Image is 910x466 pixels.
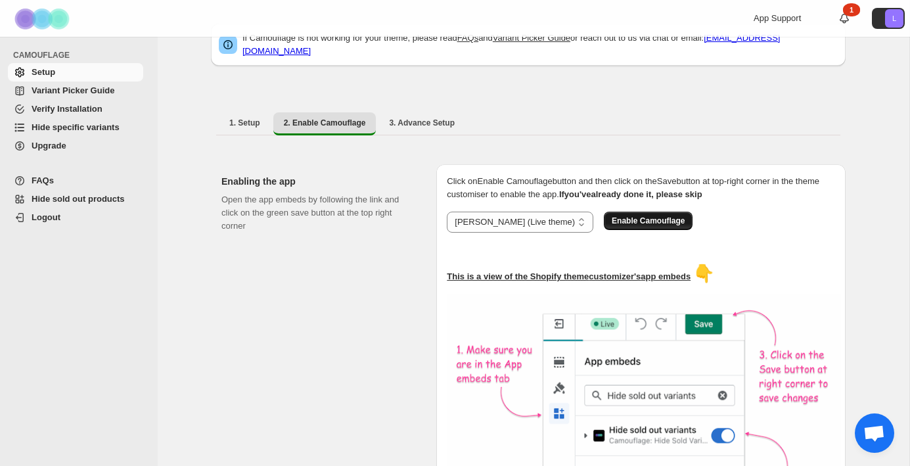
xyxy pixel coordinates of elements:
[13,50,148,60] span: CAMOUFLAGE
[389,118,455,128] span: 3. Advance Setup
[604,212,693,230] button: Enable Camouflage
[885,9,903,28] span: Avatar with initials L
[872,8,905,29] button: Avatar with initials L
[8,82,143,100] a: Variant Picker Guide
[242,32,838,58] p: If Camouflage is not working for your theme, please read and or reach out to us via chat or email:
[8,63,143,82] a: Setup
[32,67,55,77] span: Setup
[8,137,143,155] a: Upgrade
[229,118,260,128] span: 1. Setup
[32,212,60,222] span: Logout
[32,104,102,114] span: Verify Installation
[612,216,685,226] span: Enable Camouflage
[447,271,691,281] u: This is a view of the Shopify theme customizer's app embeds
[843,3,860,16] div: 1
[11,1,76,37] img: Camouflage
[32,194,125,204] span: Hide sold out products
[8,100,143,118] a: Verify Installation
[8,118,143,137] a: Hide specific variants
[838,12,851,25] a: 1
[32,141,66,151] span: Upgrade
[32,122,120,132] span: Hide specific variants
[693,264,714,283] span: 👇
[892,14,896,22] text: L
[754,13,801,23] span: App Support
[604,216,693,225] a: Enable Camouflage
[457,33,479,43] a: FAQs
[221,175,415,188] h2: Enabling the app
[32,175,54,185] span: FAQs
[559,189,702,199] b: If you've already done it, please skip
[447,175,835,201] p: Click on Enable Camouflage button and then click on the Save button at top-right corner in the th...
[8,190,143,208] a: Hide sold out products
[493,33,570,43] a: Variant Picker Guide
[855,413,894,453] div: Open chat
[32,85,114,95] span: Variant Picker Guide
[8,208,143,227] a: Logout
[284,118,366,128] span: 2. Enable Camouflage
[8,172,143,190] a: FAQs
